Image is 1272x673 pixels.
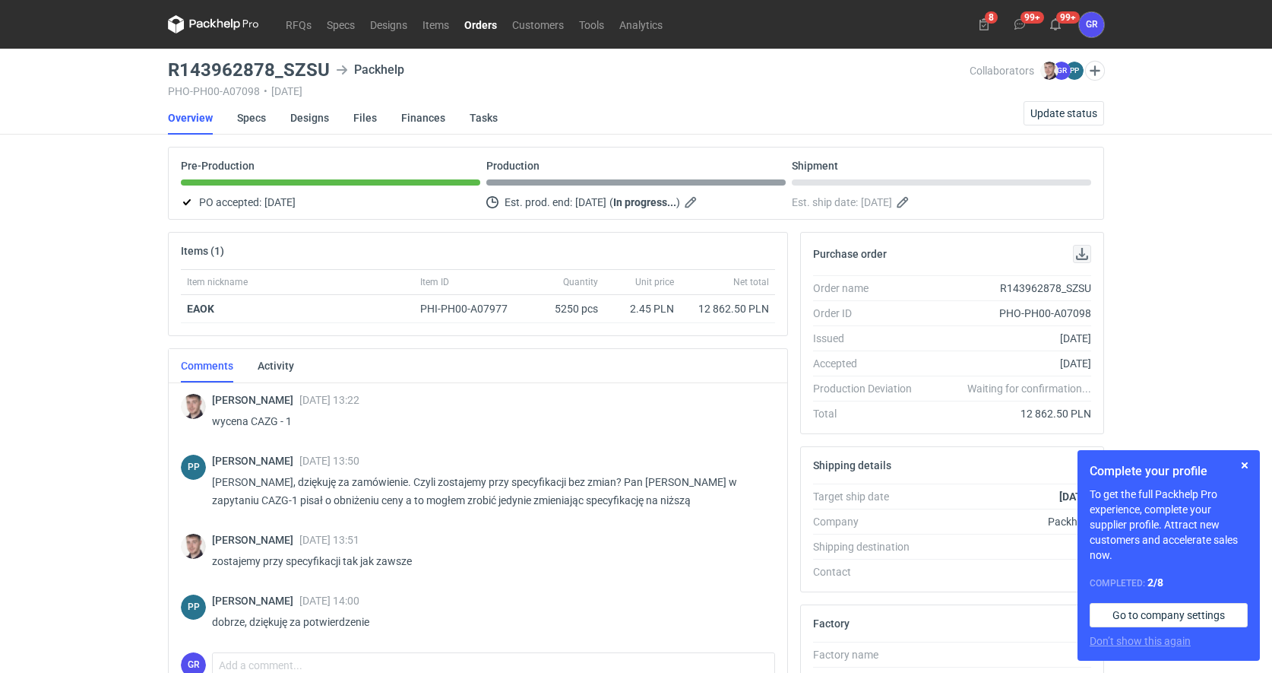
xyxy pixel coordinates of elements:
div: - [924,647,1091,662]
span: [DATE] 13:51 [299,534,359,546]
p: To get the full Packhelp Pro experience, complete your supplier profile. Attract new customers an... [1090,487,1248,563]
h2: Shipping details [813,459,891,471]
span: Item nickname [187,276,248,288]
span: Net total [733,276,769,288]
strong: EAOK [187,303,214,315]
em: Waiting for confirmation... [967,381,1091,396]
strong: In progress... [613,196,676,208]
div: 12 862.50 PLN [924,406,1091,421]
span: [DATE] [861,193,892,211]
a: Designs [290,101,329,135]
div: Packhelp [924,514,1091,529]
a: Go to company settings [1090,603,1248,627]
div: Packhelp [336,61,404,79]
h2: Items (1) [181,245,224,257]
h2: Factory [813,617,850,630]
span: Item ID [420,276,449,288]
span: Unit price [635,276,674,288]
span: Update status [1030,108,1097,119]
div: - [924,564,1091,579]
div: Paweł Puch [181,595,206,620]
p: zostajemy przy specyfikacji tak jak zawsze [212,552,763,570]
span: [DATE] [264,193,296,211]
div: Accepted [813,356,924,371]
div: PO accepted: [181,193,480,211]
button: Update status [1024,101,1104,125]
div: Company [813,514,924,529]
figcaption: PP [1065,62,1084,80]
button: GR [1079,12,1104,37]
figcaption: GR [1052,62,1071,80]
a: Analytics [612,15,670,33]
a: Orders [457,15,505,33]
em: ) [676,196,680,208]
div: Factory name [813,647,924,662]
span: [PERSON_NAME] [212,534,299,546]
span: Collaborators [970,65,1034,77]
em: ( [609,196,613,208]
button: Edit estimated shipping date [895,193,913,211]
div: Paweł Puch [181,455,206,480]
div: Target ship date [813,489,924,504]
div: Completed: [1090,575,1248,591]
span: [DATE] 14:00 [299,595,359,607]
div: Total [813,406,924,421]
a: Designs [362,15,415,33]
svg: Packhelp Pro [168,15,259,33]
span: [PERSON_NAME] [212,455,299,467]
div: Est. prod. end: [486,193,786,211]
p: Production [486,160,539,172]
a: Customers [505,15,571,33]
div: PHI-PH00-A07977 [420,301,522,316]
div: Shipping destination [813,539,924,554]
figcaption: PP [181,595,206,620]
a: Comments [181,349,233,383]
span: [DATE] 13:50 [299,455,359,467]
a: Files [353,101,377,135]
span: • [264,85,267,97]
p: dobrze, dziękuję za potwierdzenie [212,613,763,631]
strong: [DATE] [1059,490,1091,503]
button: Edit collaborators [1085,61,1105,81]
span: [PERSON_NAME] [212,595,299,607]
p: wycena CAZG - 1 [212,412,763,430]
div: R143962878_SZSU [924,281,1091,296]
h3: R143962878_SZSU [168,61,330,79]
button: Skip for now [1236,456,1254,475]
button: 99+ [1043,12,1068,37]
a: Finances [401,101,445,135]
div: [DATE] [924,331,1091,346]
strong: 2 / 8 [1147,576,1163,589]
button: Edit estimated production end date [683,193,701,211]
a: Tasks [470,101,498,135]
a: Specs [319,15,362,33]
div: Est. ship date: [792,193,1091,211]
img: Maciej Sikora [181,394,206,419]
a: Specs [237,101,266,135]
a: Items [415,15,457,33]
div: Maciej Sikora [181,534,206,559]
p: [PERSON_NAME], dziękuję za zamówienie. Czyli zostajemy przy specyfikacji bez zmian? Pan [PERSON_N... [212,473,763,510]
div: Issued [813,331,924,346]
div: 5250 pcs [528,295,604,323]
h1: Complete your profile [1090,462,1248,481]
div: Order ID [813,306,924,321]
span: [DATE] [575,193,606,211]
span: [PERSON_NAME] [212,394,299,406]
a: Overview [168,101,213,135]
button: Download PO [1073,245,1091,263]
img: Maciej Sikora [1040,62,1058,80]
div: Contact [813,564,924,579]
div: PHO-PH00-A07098 [DATE] [168,85,970,97]
figcaption: PP [181,455,206,480]
button: 8 [972,12,996,37]
div: Production Deviation [813,381,924,396]
div: 2.45 PLN [610,301,674,316]
div: Grzegorz Rosa [1079,12,1104,37]
div: PHO-PH00-A07098 [924,306,1091,321]
p: Shipment [792,160,838,172]
button: 99+ [1008,12,1032,37]
span: [DATE] 13:22 [299,394,359,406]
